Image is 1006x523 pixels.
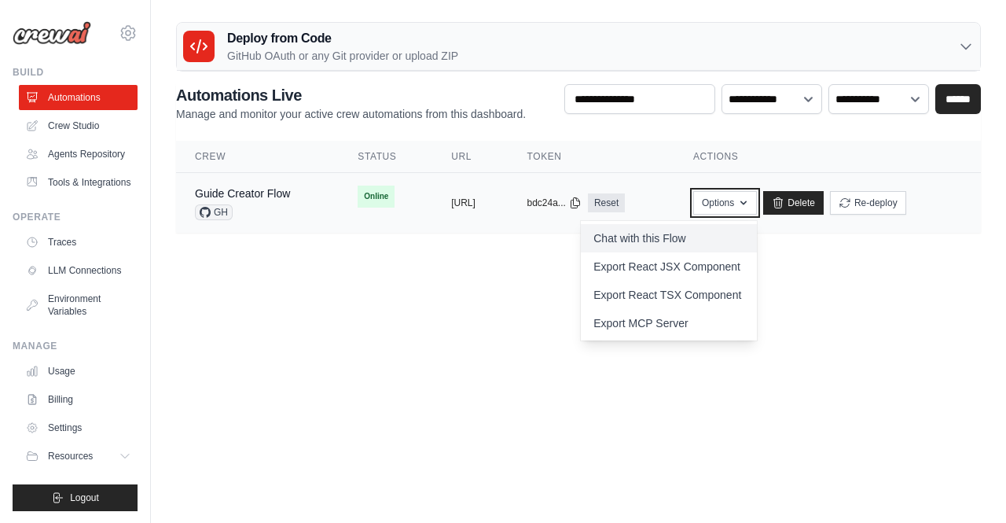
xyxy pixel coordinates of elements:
a: Automations [19,85,138,110]
button: Re-deploy [830,191,906,215]
p: Manage and monitor your active crew automations from this dashboard. [176,106,526,122]
button: Resources [19,444,138,469]
a: Tools & Integrations [19,170,138,195]
a: Export React TSX Component [581,281,757,309]
span: Online [358,186,395,208]
button: Options [693,191,757,215]
th: Status [339,141,432,173]
a: Billing [19,387,138,412]
a: Export MCP Server [581,309,757,337]
p: GitHub OAuth or any Git provider or upload ZIP [227,48,458,64]
button: Logout [13,484,138,511]
h2: Automations Live [176,84,526,106]
a: Export React JSX Component [581,252,757,281]
a: Chat with this Flow [581,224,757,252]
a: Usage [19,359,138,384]
div: Operate [13,211,138,223]
button: bdc24a... [527,197,582,209]
span: GH [195,204,233,220]
a: Agents Repository [19,142,138,167]
a: Settings [19,415,138,440]
a: Guide Creator Flow [195,187,290,200]
a: Traces [19,230,138,255]
a: LLM Connections [19,258,138,283]
div: Build [13,66,138,79]
a: Crew Studio [19,113,138,138]
h3: Deploy from Code [227,29,458,48]
th: Token [509,141,674,173]
th: URL [432,141,508,173]
div: Manage [13,340,138,352]
span: Resources [48,450,93,462]
a: Reset [588,193,625,212]
th: Actions [674,141,981,173]
th: Crew [176,141,339,173]
span: Logout [70,492,99,504]
img: Logo [13,21,91,45]
a: Environment Variables [19,286,138,324]
a: Delete [763,191,824,215]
